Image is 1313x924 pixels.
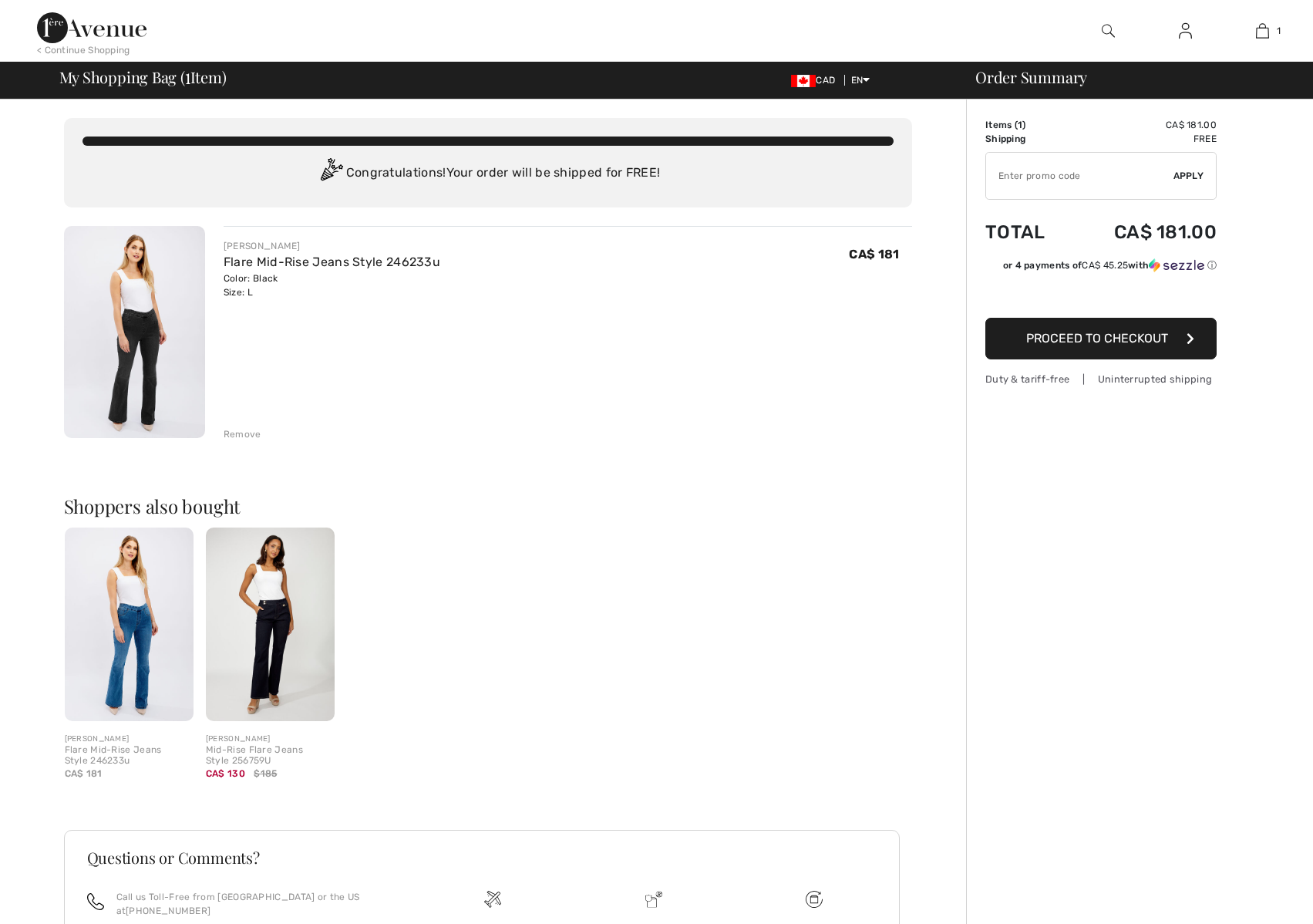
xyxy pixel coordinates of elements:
[985,258,1217,278] div: or 4 payments ofCA$ 45.25withSezzle Click to learn more about Sezzle
[1026,331,1168,346] span: Proceed to Checkout
[791,75,841,86] span: CAD
[185,66,190,86] span: 1
[1070,118,1217,132] td: CA$ 181.00
[985,118,1070,132] td: Items ( )
[64,497,912,515] h2: Shoppers also bought
[986,153,1173,199] input: Promo code
[851,75,870,86] span: EN
[116,890,395,918] p: Call us Toll-Free from [GEOGRAPHIC_DATA] or the US at
[1214,878,1298,916] iframe: Opens a widget where you can find more information
[224,239,440,253] div: [PERSON_NAME]
[206,745,335,767] div: Mid-Rise Flare Jeans Style 256759U
[87,850,877,865] h3: Questions or Comments?
[1082,260,1128,271] span: CA$ 45.25
[82,158,894,189] div: Congratulations! Your order will be shipped for FREE!
[224,427,261,441] div: Remove
[206,733,335,745] div: [PERSON_NAME]
[65,745,194,767] div: Flare Mid-Rise Jeans Style 246233u
[59,69,227,85] span: My Shopping Bag ( Item)
[224,255,440,269] a: Flare Mid-Rise Jeans Style 246233u
[1003,258,1217,272] div: or 4 payments of with
[65,768,103,779] span: CA$ 181
[791,75,816,87] img: Canadian Dollar
[37,43,130,57] div: < Continue Shopping
[126,905,210,916] a: [PHONE_NUMBER]
[1173,169,1204,183] span: Apply
[315,158,346,189] img: Congratulation2.svg
[985,132,1070,146] td: Shipping
[1070,132,1217,146] td: Free
[65,528,194,721] img: Flare Mid-Rise Jeans Style 246233u
[37,12,146,43] img: 1ère Avenue
[1224,22,1300,40] a: 1
[206,768,245,779] span: CA$ 130
[65,733,194,745] div: [PERSON_NAME]
[1277,24,1281,38] span: 1
[484,891,501,908] img: Free shipping on orders over $99
[1149,258,1204,272] img: Sezzle
[206,528,335,721] img: Mid-Rise Flare Jeans Style 256759U
[985,372,1217,386] div: Duty & tariff-free | Uninterrupted shipping
[1167,22,1204,41] a: Sign In
[1256,22,1269,40] img: My Bag
[985,318,1217,359] button: Proceed to Checkout
[985,278,1217,312] iframe: PayPal-paypal
[254,767,277,781] span: $185
[645,891,662,908] img: Delivery is a breeze since we pay the duties!
[957,69,1304,85] div: Order Summary
[849,247,899,261] span: CA$ 181
[224,271,440,299] div: Color: Black Size: L
[87,893,104,910] img: call
[1070,206,1217,258] td: CA$ 181.00
[1018,120,1022,130] span: 1
[1179,22,1192,40] img: My Info
[1102,22,1115,40] img: search the website
[985,206,1070,258] td: Total
[64,226,205,438] img: Flare Mid-Rise Jeans Style 246233u
[806,891,823,908] img: Free shipping on orders over $99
